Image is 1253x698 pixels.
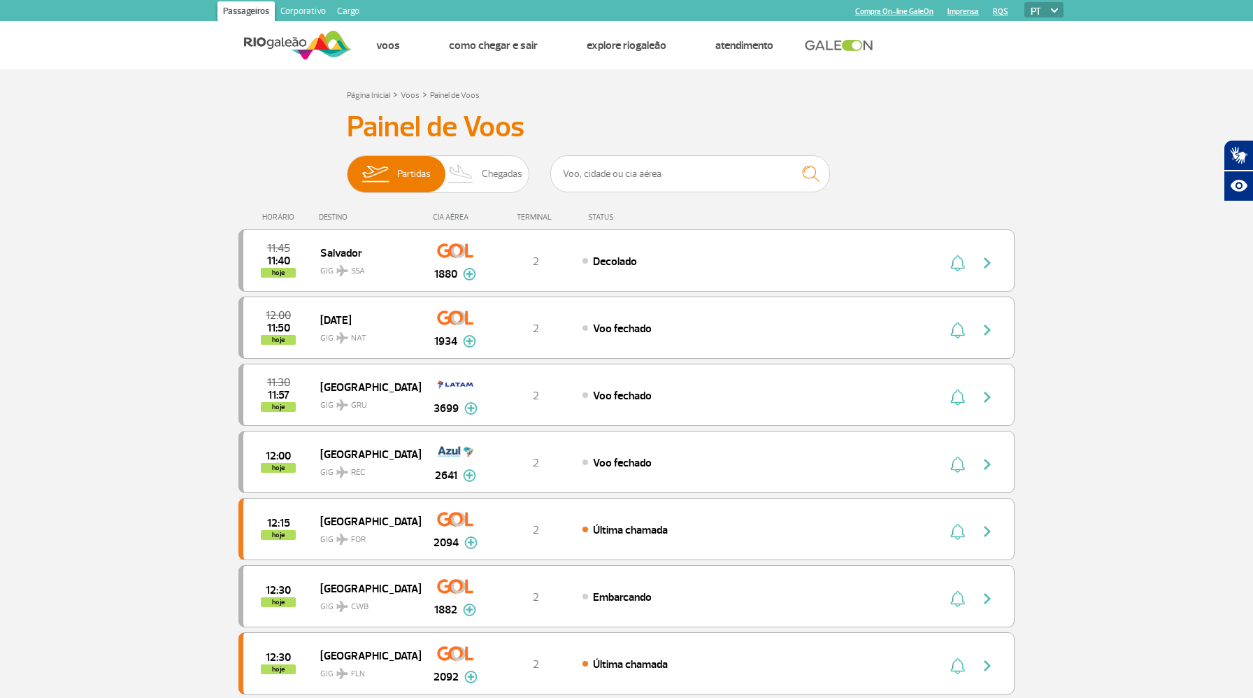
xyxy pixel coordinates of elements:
div: CIA AÉREA [420,213,490,222]
span: Voo fechado [593,456,652,470]
a: Cargo [331,1,365,24]
a: Passageiros [217,1,275,24]
span: hoje [261,463,296,473]
div: Plugin de acessibilidade da Hand Talk. [1224,140,1253,201]
span: [DATE] [320,311,410,329]
button: Abrir tradutor de língua de sinais. [1224,140,1253,171]
img: slider-embarque [353,156,397,192]
input: Voo, cidade ou cia aérea [550,155,830,192]
button: Abrir recursos assistivos. [1224,171,1253,201]
span: 1880 [434,266,457,283]
img: seta-direita-painel-voo.svg [979,590,996,607]
span: GIG [320,459,410,479]
div: DESTINO [319,213,421,222]
span: [GEOGRAPHIC_DATA] [320,445,410,463]
a: Compra On-line GaleOn [855,7,933,16]
span: REC [351,466,365,479]
a: Página Inicial [347,90,390,101]
span: hoje [261,268,296,278]
span: FLN [351,668,365,681]
span: GIG [320,660,410,681]
div: HORÁRIO [243,213,319,222]
a: Painel de Voos [430,90,480,101]
span: hoje [261,402,296,412]
span: Chegadas [482,156,522,192]
span: [GEOGRAPHIC_DATA] [320,378,410,396]
span: 2025-09-30 11:45:00 [267,243,290,253]
img: destiny_airplane.svg [336,601,348,612]
img: mais-info-painel-voo.svg [463,268,476,280]
img: destiny_airplane.svg [336,265,348,276]
span: Partidas [397,156,431,192]
span: 2094 [434,534,459,551]
span: 2 [533,389,539,403]
span: 2025-09-30 11:50:55 [267,323,290,333]
span: 2 [533,590,539,604]
img: mais-info-painel-voo.svg [463,469,476,482]
span: GRU [351,399,367,412]
img: sino-painel-voo.svg [950,523,965,540]
span: 2025-09-30 11:57:00 [268,390,289,400]
a: > [422,86,427,102]
a: Atendimento [715,38,773,52]
a: > [393,86,398,102]
span: 2 [533,255,539,269]
span: Salvador [320,243,410,262]
img: sino-painel-voo.svg [950,590,965,607]
img: seta-direita-painel-voo.svg [979,657,996,674]
span: 2025-09-30 12:30:00 [266,585,291,595]
a: Imprensa [947,7,979,16]
span: [GEOGRAPHIC_DATA] [320,579,410,597]
span: CWB [351,601,368,613]
span: FOR [351,534,366,546]
a: Voos [401,90,420,101]
span: hoje [261,664,296,674]
span: 2025-09-30 12:00:00 [266,311,291,320]
span: Voo fechado [593,322,652,336]
span: GIG [320,526,410,546]
img: seta-direita-painel-voo.svg [979,255,996,271]
span: GIG [320,392,410,412]
span: [GEOGRAPHIC_DATA] [320,646,410,664]
img: sino-painel-voo.svg [950,456,965,473]
img: mais-info-painel-voo.svg [464,536,478,549]
a: Explore RIOgaleão [587,38,666,52]
span: GIG [320,257,410,278]
span: 2025-09-30 11:30:00 [267,378,290,387]
span: 1882 [434,601,457,618]
span: 2 [533,523,539,537]
span: hoje [261,597,296,607]
span: Última chamada [593,657,668,671]
img: seta-direita-painel-voo.svg [979,322,996,339]
a: Corporativo [275,1,331,24]
span: Embarcando [593,590,652,604]
span: 2025-09-30 11:40:36 [267,256,290,266]
img: mais-info-painel-voo.svg [464,671,478,683]
span: NAT [351,332,366,345]
img: destiny_airplane.svg [336,399,348,411]
img: mais-info-painel-voo.svg [463,604,476,616]
img: destiny_airplane.svg [336,466,348,478]
img: mais-info-painel-voo.svg [463,335,476,348]
img: seta-direita-painel-voo.svg [979,456,996,473]
span: hoje [261,530,296,540]
img: seta-direita-painel-voo.svg [979,389,996,406]
img: sino-painel-voo.svg [950,657,965,674]
span: SSA [351,265,365,278]
span: hoje [261,335,296,345]
span: Última chamada [593,523,668,537]
span: Voo fechado [593,389,652,403]
span: 2641 [435,467,457,484]
span: 2 [533,322,539,336]
img: slider-desembarque [441,156,482,192]
img: destiny_airplane.svg [336,332,348,343]
span: 1934 [434,333,457,350]
span: Decolado [593,255,637,269]
span: GIG [320,593,410,613]
img: destiny_airplane.svg [336,534,348,545]
a: Como chegar e sair [449,38,538,52]
img: sino-painel-voo.svg [950,255,965,271]
div: STATUS [581,213,695,222]
img: mais-info-painel-voo.svg [464,402,478,415]
img: seta-direita-painel-voo.svg [979,523,996,540]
